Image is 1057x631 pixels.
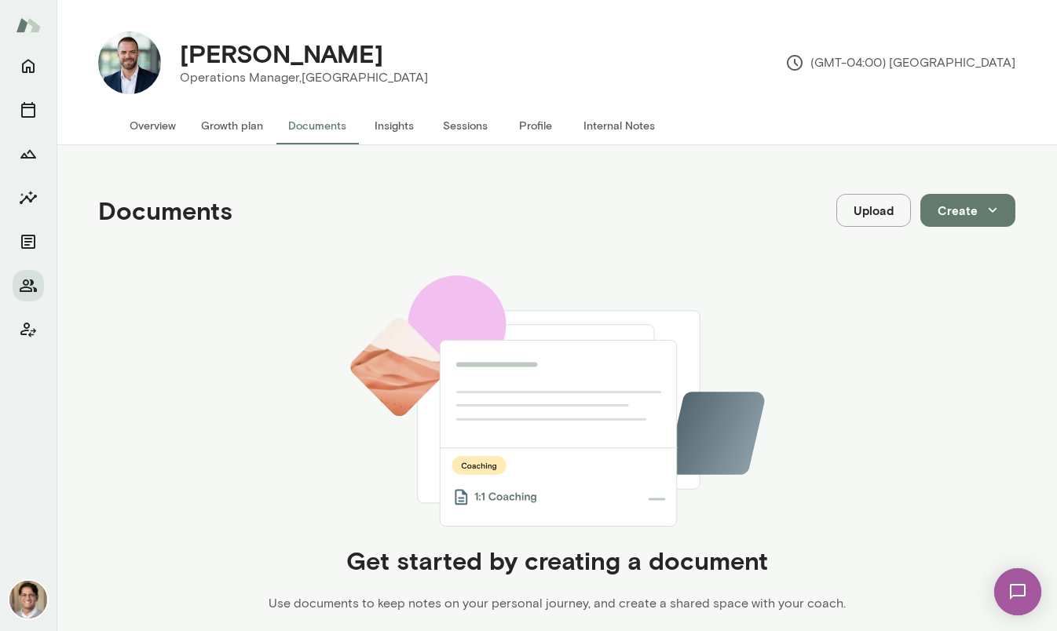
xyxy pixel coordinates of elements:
[269,594,846,613] p: Use documents to keep notes on your personal journey, and create a shared space with your coach.
[117,107,188,144] button: Overview
[188,107,276,144] button: Growth plan
[13,94,44,126] button: Sessions
[16,10,41,40] img: Mento
[13,314,44,345] button: Client app
[13,138,44,170] button: Growth Plan
[785,53,1015,72] p: (GMT-04:00) [GEOGRAPHIC_DATA]
[571,107,667,144] button: Internal Notes
[13,182,44,213] button: Insights
[13,50,44,82] button: Home
[13,226,44,257] button: Documents
[180,38,383,68] h4: [PERSON_NAME]
[430,107,500,144] button: Sessions
[9,581,47,618] img: Vijay Rajendran
[836,194,911,227] button: Upload
[346,545,768,575] h4: Get started by creating a document
[98,195,232,225] h4: Documents
[500,107,571,144] button: Profile
[276,107,359,144] button: Documents
[346,275,767,526] img: empty
[359,107,430,144] button: Insights
[98,31,161,94] img: Joshua Demers
[13,270,44,301] button: Members
[920,194,1015,227] button: Create
[180,68,428,87] p: Operations Manager, [GEOGRAPHIC_DATA]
